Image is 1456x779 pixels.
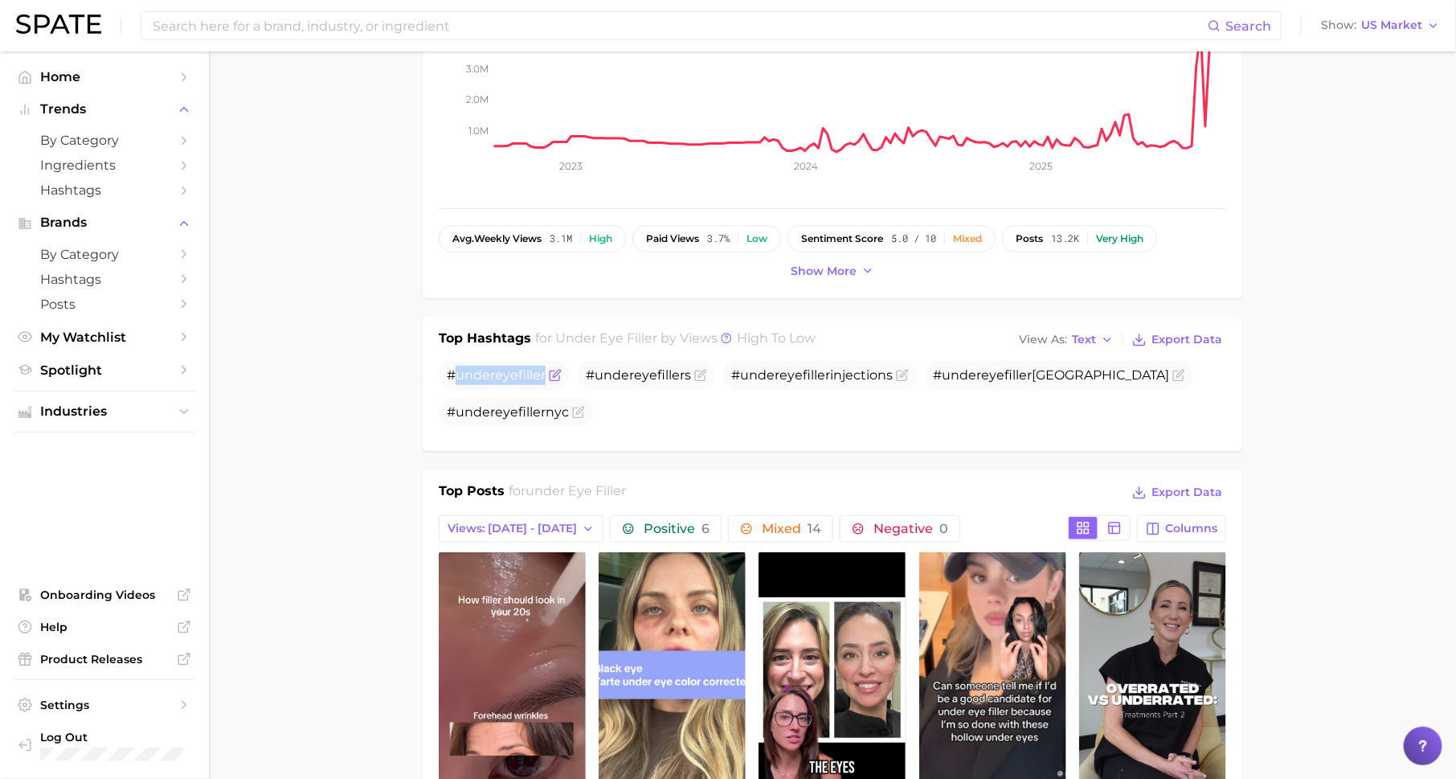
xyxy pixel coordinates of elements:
[632,225,781,252] button: paid views3.7%Low
[447,367,546,383] span: #
[13,647,196,671] a: Product Releases
[509,482,627,506] h2: for
[572,406,585,419] button: Flag as miscategorized or irrelevant
[13,178,196,203] a: Hashtags
[801,233,883,244] span: sentiment score
[151,12,1208,39] input: Search here for a brand, industry, or ingredient
[560,160,583,172] tspan: 2023
[981,367,1004,383] span: eye
[456,404,495,420] span: under
[550,233,572,244] span: 3.1m
[803,367,830,383] span: filler
[40,297,169,312] span: Posts
[707,233,730,244] span: 3.7%
[439,515,603,543] button: Views: [DATE] - [DATE]
[1151,333,1222,346] span: Export Data
[40,69,169,84] span: Home
[40,272,169,287] span: Hashtags
[1321,21,1356,30] span: Show
[13,292,196,317] a: Posts
[13,97,196,121] button: Trends
[1016,233,1043,244] span: posts
[40,247,169,262] span: by Category
[1128,482,1226,504] button: Export Data
[549,369,562,382] button: Flag as miscategorized or irrelevant
[526,483,627,498] span: under eye filler
[1072,335,1096,344] span: Text
[891,233,936,244] span: 5.0 / 10
[40,363,169,378] span: Spotlight
[1015,330,1118,351] button: View AsText
[468,125,489,137] tspan: 1.0m
[794,160,818,172] tspan: 2024
[701,521,710,536] span: 6
[787,260,878,282] button: Show more
[1225,18,1271,34] span: Search
[13,211,196,235] button: Brands
[13,242,196,267] a: by Category
[536,329,816,351] h2: for by Views
[448,522,577,535] span: Views: [DATE] - [DATE]
[942,367,981,383] span: under
[13,693,196,717] a: Settings
[731,367,893,383] span: # injections
[40,620,169,634] span: Help
[746,233,767,244] div: Low
[1137,515,1226,543] button: Columns
[1128,329,1226,351] button: Export Data
[896,369,909,382] button: Flag as miscategorized or irrelevant
[40,133,169,148] span: by Category
[791,264,857,278] span: Show more
[589,233,612,244] div: High
[495,404,518,420] span: eye
[518,367,546,383] span: filler
[495,367,518,383] span: eye
[40,158,169,173] span: Ingredients
[40,215,169,230] span: Brands
[40,652,169,666] span: Product Releases
[40,588,169,602] span: Onboarding Videos
[694,369,707,382] button: Flag as miscategorized or irrelevant
[586,367,691,383] span: # s
[1165,522,1217,535] span: Columns
[466,63,489,75] tspan: 3.0m
[13,128,196,153] a: by Category
[873,523,948,535] span: Negative
[595,367,634,383] span: under
[13,325,196,350] a: My Watchlist
[953,233,982,244] div: Mixed
[13,583,196,607] a: Onboarding Videos
[13,64,196,89] a: Home
[738,330,816,346] span: high to low
[1002,225,1157,252] button: posts13.2kVery high
[779,367,803,383] span: eye
[556,330,658,346] span: under eye filler
[1317,15,1444,36] button: ShowUS Market
[40,330,169,345] span: My Watchlist
[16,14,101,34] img: SPATE
[439,329,531,351] h1: Top Hashtags
[933,367,1169,383] span: # [GEOGRAPHIC_DATA]
[1361,21,1422,30] span: US Market
[452,232,474,244] abbr: average
[456,367,495,383] span: under
[939,521,948,536] span: 0
[762,523,821,535] span: Mixed
[13,358,196,383] a: Spotlight
[1019,335,1067,344] span: View As
[13,400,196,424] button: Industries
[634,367,657,383] span: eye
[1004,367,1032,383] span: filler
[644,523,710,535] span: Positive
[40,182,169,198] span: Hashtags
[787,225,996,252] button: sentiment score5.0 / 10Mixed
[40,698,169,712] span: Settings
[1051,233,1079,244] span: 13.2k
[40,730,183,744] span: Log Out
[518,404,546,420] span: filler
[13,725,196,767] a: Log out. Currently logged in with e-mail hannah@spate.nyc.
[439,482,505,506] h1: Top Posts
[1096,233,1143,244] div: Very high
[1151,486,1222,499] span: Export Data
[466,93,489,105] tspan: 2.0m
